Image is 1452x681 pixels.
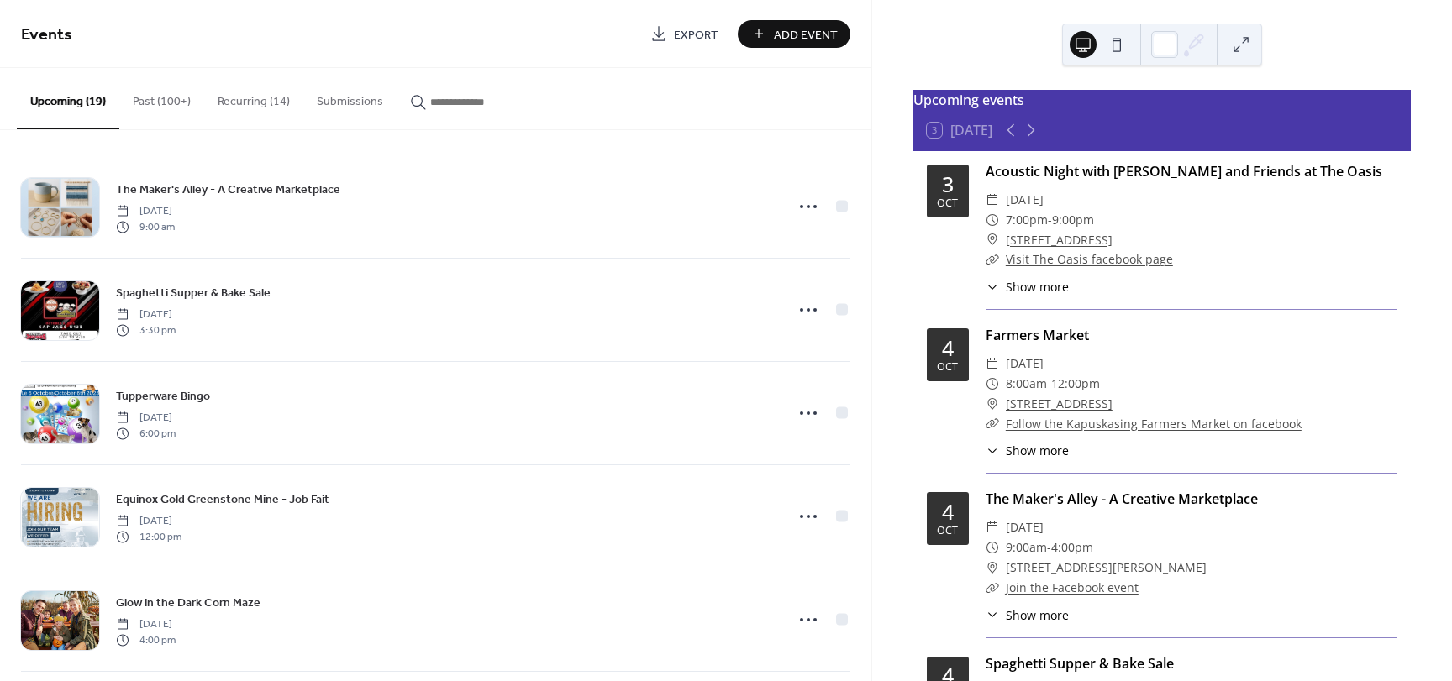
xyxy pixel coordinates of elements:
[116,283,271,302] a: Spaghetti Supper & Bake Sale
[116,204,175,219] span: [DATE]
[116,411,176,426] span: [DATE]
[942,174,954,195] div: 3
[986,210,999,230] div: ​
[774,26,838,44] span: Add Event
[116,426,176,441] span: 6:00 pm
[1006,558,1207,578] span: [STREET_ADDRESS][PERSON_NAME]
[1006,190,1044,210] span: [DATE]
[116,491,329,509] span: Equinox Gold Greenstone Mine - Job Fait
[937,526,958,537] div: Oct
[937,198,958,209] div: Oct
[1051,374,1100,394] span: 12:00pm
[116,180,340,199] a: The Maker's Alley - A Creative Marketplace
[986,442,999,459] div: ​
[986,354,999,374] div: ​
[116,617,176,632] span: [DATE]
[986,654,1174,673] a: Spaghetti Supper & Bake Sale
[937,362,958,373] div: Oct
[986,558,999,578] div: ​
[1052,210,1094,230] span: 9:00pm
[986,230,999,250] div: ​
[986,374,999,394] div: ​
[986,517,999,537] div: ​
[913,90,1411,110] div: Upcoming events
[116,632,176,647] span: 4:00 pm
[986,249,999,270] div: ​
[986,537,999,558] div: ​
[942,338,954,359] div: 4
[1006,606,1069,624] span: Show more
[1051,537,1093,558] span: 4:00pm
[1006,416,1302,432] a: Follow the Kapuskasing Farmers Market on facebook
[116,285,271,302] span: Spaghetti Supper & Bake Sale
[116,514,181,529] span: [DATE]
[116,593,260,612] a: Glow in the Dark Corn Maze
[986,490,1258,508] a: The Maker's Alley - A Creative Marketplace
[116,307,176,322] span: [DATE]
[1006,537,1047,558] span: 9:00am
[116,219,175,234] span: 9:00 am
[1006,251,1173,267] a: Visit The Oasis facebook page
[116,490,329,509] a: Equinox Gold Greenstone Mine - Job Fait
[116,322,176,338] span: 3:30 pm
[986,414,999,434] div: ​
[1006,354,1044,374] span: [DATE]
[986,326,1089,344] a: Farmers Market
[986,442,1069,459] button: ​Show more
[1048,210,1052,230] span: -
[986,190,999,210] div: ​
[1006,230,1113,250] a: [STREET_ADDRESS]
[1006,517,1044,537] span: [DATE]
[204,68,303,128] button: Recurring (14)
[116,388,210,406] span: Tupperware Bingo
[738,20,850,48] button: Add Event
[116,386,210,406] a: Tupperware Bingo
[116,529,181,544] span: 12:00 pm
[674,26,718,44] span: Export
[1006,579,1139,595] a: Join the Facebook event
[1006,394,1113,414] a: [STREET_ADDRESS]
[1006,374,1047,394] span: 8:00am
[303,68,397,128] button: Submissions
[1047,537,1051,558] span: -
[1047,374,1051,394] span: -
[986,606,1069,624] button: ​Show more
[942,501,954,522] div: 4
[986,162,1382,181] a: Acoustic Night with [PERSON_NAME] and Friends at The Oasis
[986,394,999,414] div: ​
[1006,278,1069,296] span: Show more
[17,68,119,129] button: Upcoming (19)
[986,278,1069,296] button: ​Show more
[116,181,340,199] span: The Maker's Alley - A Creative Marketplace
[21,18,72,51] span: Events
[119,68,204,128] button: Past (100+)
[986,278,999,296] div: ​
[638,20,731,48] a: Export
[1006,210,1048,230] span: 7:00pm
[986,578,999,598] div: ​
[116,595,260,612] span: Glow in the Dark Corn Maze
[986,606,999,624] div: ​
[1006,442,1069,459] span: Show more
